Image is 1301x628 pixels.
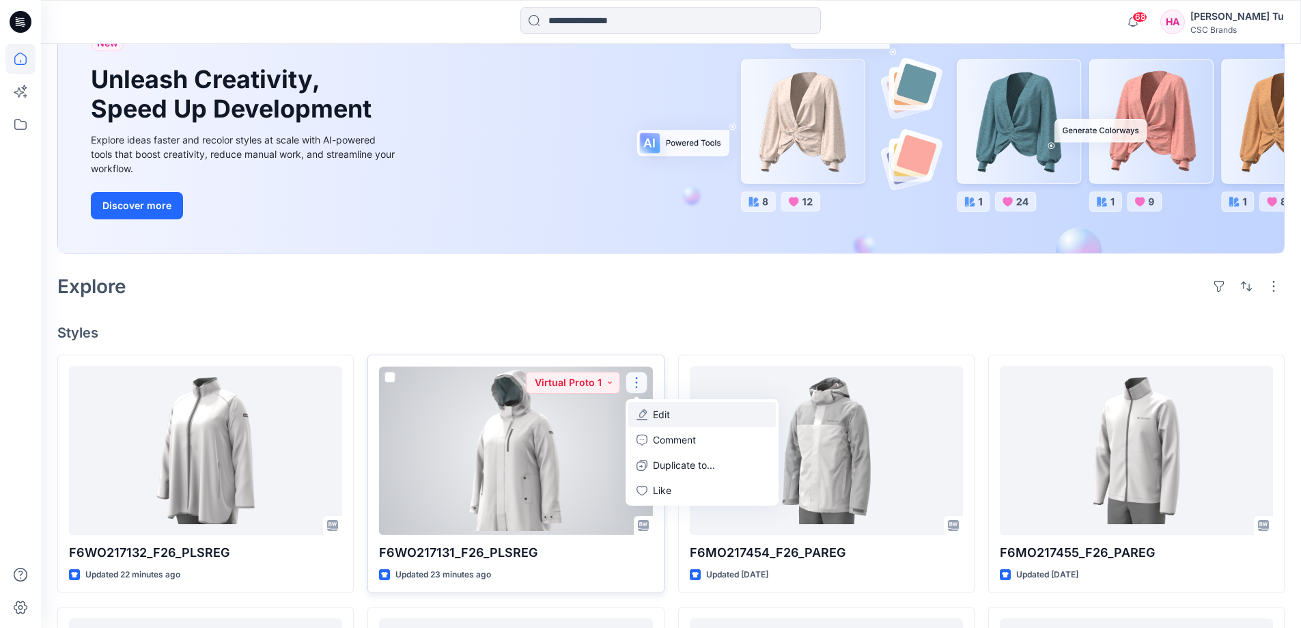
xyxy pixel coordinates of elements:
a: F6WO217131_F26_PLSREG [379,366,652,535]
div: HA [1160,10,1185,34]
p: Updated 23 minutes ago [395,568,491,582]
p: Updated 22 minutes ago [85,568,180,582]
span: 68 [1132,12,1147,23]
p: Comment [653,433,696,447]
p: Edit [653,407,670,422]
h4: Styles [57,325,1285,341]
p: F6WO217132_F26_PLSREG [69,543,342,562]
a: F6MO217455_F26_PAREG [1000,366,1273,535]
button: Discover more [91,192,183,219]
p: Updated [DATE] [1016,568,1078,582]
p: Duplicate to... [653,458,715,472]
a: Edit [628,402,776,427]
p: F6WO217131_F26_PLSREG [379,543,652,562]
div: CSC Brands [1190,25,1284,35]
h2: Explore [57,275,126,297]
div: [PERSON_NAME] Tu [1190,8,1284,25]
a: Discover more [91,192,398,219]
a: F6WO217132_F26_PLSREG [69,366,342,535]
p: F6MO217454_F26_PAREG [690,543,963,562]
p: Updated [DATE] [706,568,768,582]
h1: Unleash Creativity, Speed Up Development [91,65,378,124]
p: F6MO217455_F26_PAREG [1000,543,1273,562]
a: F6MO217454_F26_PAREG [690,366,963,535]
div: Explore ideas faster and recolor styles at scale with AI-powered tools that boost creativity, red... [91,133,398,176]
p: Like [653,483,671,497]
